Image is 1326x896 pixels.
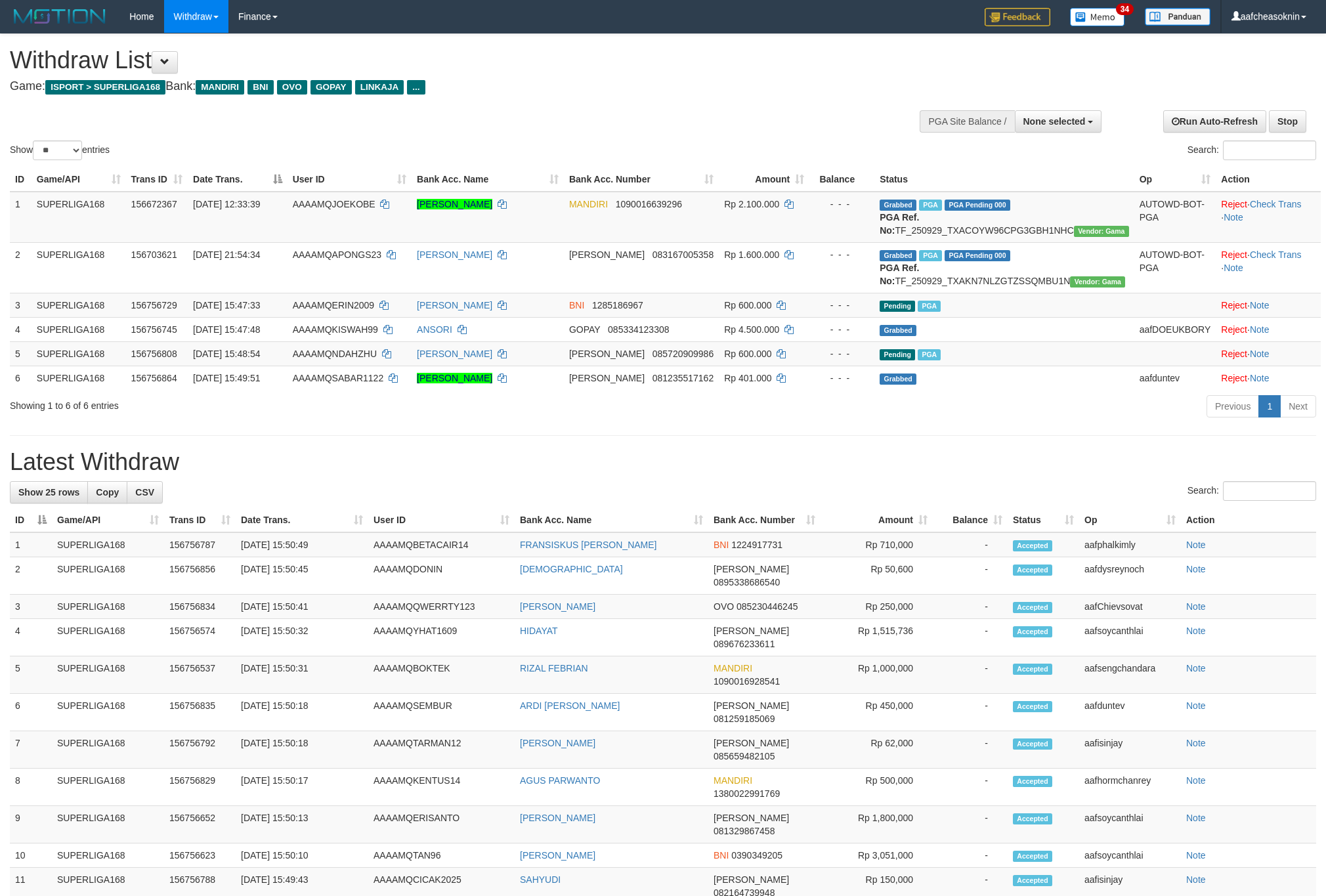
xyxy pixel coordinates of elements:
[821,557,933,595] td: Rp 50,600
[52,843,164,868] td: SUPERLIGA168
[821,694,933,731] td: Rp 450,000
[933,595,1008,619] td: -
[236,769,368,806] td: [DATE] 15:50:17
[417,199,492,209] a: [PERSON_NAME]
[714,700,789,711] span: [PERSON_NAME]
[933,508,1008,532] th: Balance: activate to sort column ascending
[1013,813,1052,824] span: Accepted
[933,532,1008,557] td: -
[1013,602,1052,613] span: Accepted
[417,249,492,260] a: [PERSON_NAME]
[1074,226,1129,237] span: Vendor URL: https://trx31.1velocity.biz
[1079,656,1181,694] td: aafsengchandara
[880,349,915,360] span: Pending
[368,656,515,694] td: AAAAMQBOKTEK
[719,167,809,192] th: Amount: activate to sort column ascending
[714,850,729,861] span: BNI
[724,373,771,383] span: Rp 401.000
[652,349,714,359] span: Copy 085720909986 to clipboard
[96,487,119,498] span: Copy
[131,373,177,383] span: 156756864
[188,167,288,192] th: Date Trans.: activate to sort column descending
[714,676,780,687] span: Copy 1090016928541 to clipboard
[1013,664,1052,675] span: Accepted
[1013,776,1052,787] span: Accepted
[236,656,368,694] td: [DATE] 15:50:31
[368,508,515,532] th: User ID: activate to sort column ascending
[874,242,1134,293] td: TF_250929_TXAKN7NLZGTZSSQMBU1N
[714,826,775,836] span: Copy 081329867458 to clipboard
[1186,700,1206,711] a: Note
[714,714,775,724] span: Copy 081259185069 to clipboard
[236,595,368,619] td: [DATE] 15:50:41
[293,373,384,383] span: AAAAMQSABAR1122
[164,769,236,806] td: 156756829
[1224,212,1243,223] a: Note
[1134,366,1216,390] td: aafduntev
[1013,701,1052,712] span: Accepted
[417,300,492,310] a: [PERSON_NAME]
[714,564,789,574] span: [PERSON_NAME]
[368,806,515,843] td: AAAAMQERISANTO
[10,47,871,74] h1: Withdraw List
[1181,508,1316,532] th: Action
[52,532,164,557] td: SUPERLIGA168
[985,8,1050,26] img: Feedback.jpg
[569,249,645,260] span: [PERSON_NAME]
[196,80,244,95] span: MANDIRI
[1134,317,1216,341] td: aafDOEUKBORY
[193,324,260,335] span: [DATE] 15:47:48
[821,595,933,619] td: Rp 250,000
[10,656,52,694] td: 5
[520,601,595,612] a: [PERSON_NAME]
[520,540,657,550] a: FRANSISKUS [PERSON_NAME]
[945,200,1010,211] span: PGA Pending
[708,508,821,532] th: Bank Acc. Number: activate to sort column ascending
[164,619,236,656] td: 156756574
[164,694,236,731] td: 156756835
[1250,199,1302,209] a: Check Trans
[52,694,164,731] td: SUPERLIGA168
[131,199,177,209] span: 156672367
[32,293,126,317] td: SUPERLIGA168
[714,813,789,823] span: [PERSON_NAME]
[1013,565,1052,576] span: Accepted
[368,595,515,619] td: AAAAMQQWERRTY123
[714,626,789,636] span: [PERSON_NAME]
[236,532,368,557] td: [DATE] 15:50:49
[355,80,404,95] span: LINKAJA
[1221,373,1247,383] a: Reject
[569,373,645,383] span: [PERSON_NAME]
[815,248,869,261] div: - - -
[131,249,177,260] span: 156703621
[1269,110,1306,133] a: Stop
[10,769,52,806] td: 8
[10,167,32,192] th: ID
[1186,850,1206,861] a: Note
[52,656,164,694] td: SUPERLIGA168
[1250,373,1270,383] a: Note
[1186,540,1206,550] a: Note
[193,199,260,209] span: [DATE] 12:33:39
[32,317,126,341] td: SUPERLIGA168
[32,242,126,293] td: SUPERLIGA168
[1250,324,1270,335] a: Note
[569,300,584,310] span: BNI
[1186,738,1206,748] a: Note
[1079,508,1181,532] th: Op: activate to sort column ascending
[1079,532,1181,557] td: aafphalkimly
[368,694,515,731] td: AAAAMQSEMBUR
[920,110,1014,133] div: PGA Site Balance /
[293,324,378,335] span: AAAAMQKISWAH99
[10,140,110,160] label: Show entries
[127,481,163,503] a: CSV
[368,619,515,656] td: AAAAMQYHAT1609
[1079,694,1181,731] td: aafduntev
[880,325,916,336] span: Grabbed
[277,80,307,95] span: OVO
[1134,167,1216,192] th: Op: activate to sort column ascending
[652,249,714,260] span: Copy 083167005358 to clipboard
[918,349,941,360] span: Marked by aafsoumeymey
[918,301,941,312] span: Marked by aafsoycanthlai
[919,200,942,211] span: Marked by aafsengchandara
